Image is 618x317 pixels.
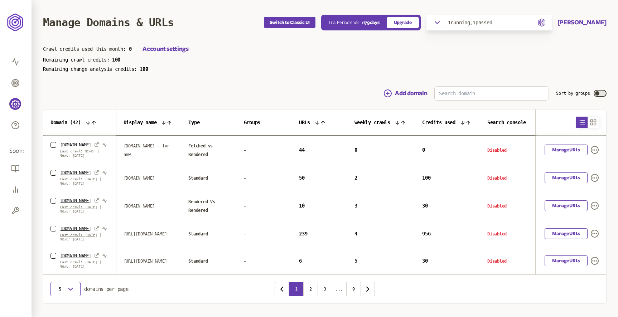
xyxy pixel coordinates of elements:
[112,57,120,63] span: 100
[84,286,129,292] span: domains per page
[487,259,507,264] span: Disabled
[60,260,109,269] p: |
[422,203,428,209] span: 30
[303,282,318,296] button: 2
[448,20,492,25] span: 1 running, 1 passed
[422,147,425,153] span: 0
[43,66,607,72] p: Remaining change analysis credits:
[9,147,22,155] span: Soon:
[264,17,315,28] button: Switch to Classic UI
[60,253,91,259] a: [DOMAIN_NAME]
[244,259,246,264] span: -
[244,120,260,125] span: Groups
[299,120,310,125] span: URLs
[124,231,167,236] span: [URL][DOMAIN_NAME]
[299,147,304,153] span: 44
[387,17,419,28] a: Upgrade
[60,264,85,268] span: Next: [DATE]
[435,87,549,100] input: Search domain
[328,20,379,25] p: Trial Period ends in
[557,18,607,27] button: [PERSON_NAME]
[188,199,215,213] span: Rendered Vs Rendered
[143,45,188,53] a: Account settings
[50,120,81,125] span: Domain ( 42 )
[60,153,85,157] span: Next: [DATE]
[60,226,91,231] a: [DOMAIN_NAME]
[60,260,97,264] span: Last crawl: [DATE]
[299,175,304,181] span: 50
[60,205,97,209] span: Last crawl: [DATE]
[124,143,169,157] span: [DOMAIN_NAME] - fvr new
[60,177,109,186] p: |
[60,181,85,185] span: Next: [DATE]
[354,258,357,264] span: 5
[487,120,526,125] span: Search console
[188,120,199,125] span: Type
[124,176,155,181] span: [DOMAIN_NAME]
[332,282,346,296] button: ...
[422,231,430,236] span: 956
[422,120,455,125] span: Credits used
[43,16,174,29] h1: Manage Domains & URLs
[188,143,213,157] span: Fetched vs Rendered
[60,198,91,204] a: [DOMAIN_NAME]
[43,46,137,52] p: Crawl credits used this month:
[383,89,427,98] button: Add domain
[60,170,91,176] a: [DOMAIN_NAME]
[188,176,208,181] span: Standard
[545,228,588,239] a: Manage URLs
[487,204,507,209] span: Disabled
[129,46,132,52] span: 0
[426,15,552,30] button: 1running,1passed
[299,258,302,264] span: 6
[60,149,109,158] p: |
[354,120,390,125] span: Weekly crawls
[60,237,85,241] span: Next: [DATE]
[60,209,85,213] span: Next: [DATE]
[354,203,357,209] span: 3
[487,176,507,181] span: Disabled
[299,231,307,236] span: 239
[545,172,588,183] a: Manage URLs
[60,205,109,214] p: |
[354,175,357,181] span: 2
[354,147,357,153] span: 0
[422,175,430,181] span: 100
[487,231,507,236] span: Disabled
[422,258,428,264] span: 30
[545,255,588,266] a: Manage URLs
[60,149,95,153] span: Last crawl: Never
[56,286,63,292] span: 5
[346,282,361,296] button: 9
[124,204,155,209] span: [DOMAIN_NAME]
[299,203,304,209] span: 10
[354,231,357,236] span: 4
[188,259,208,264] span: Standard
[545,145,588,155] a: Manage URLs
[244,204,246,209] span: -
[50,282,81,296] button: 5
[60,142,91,148] a: [DOMAIN_NAME]
[60,233,109,242] p: |
[363,20,380,25] span: 179 days
[124,120,157,125] span: Display name
[60,233,97,237] span: Last crawl: [DATE]
[188,231,208,236] span: Standard
[289,282,303,296] button: 1
[318,282,332,296] button: 3
[545,200,588,211] a: Manage URLs
[244,148,246,153] span: -
[487,148,507,153] span: Disabled
[556,91,590,96] label: Sort by groups
[244,176,246,181] span: -
[140,66,148,72] span: 100
[244,231,246,236] span: -
[124,259,167,264] span: [URL][DOMAIN_NAME]
[43,57,607,63] p: Remaining crawl credits:
[60,177,97,181] span: Last crawl: [DATE]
